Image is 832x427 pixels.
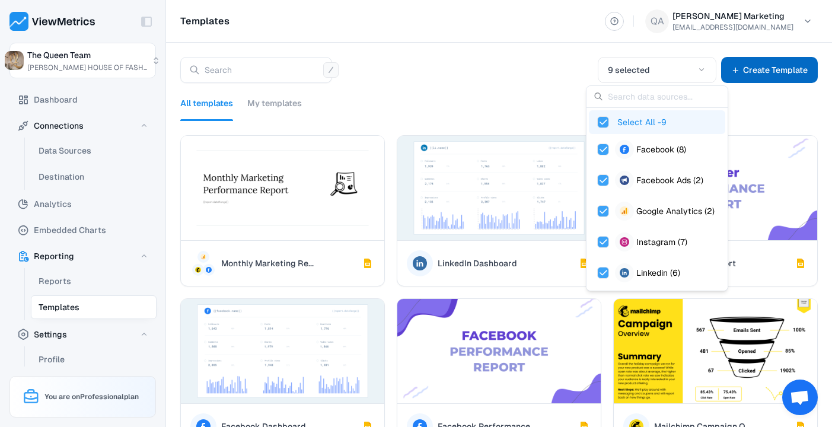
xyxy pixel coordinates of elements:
[9,244,156,268] button: Reporting
[589,165,725,196] div: Facebook Ads (2)
[9,218,156,242] button: Embedded Charts
[397,299,601,403] img: Facebook Performance Report
[9,114,156,138] button: Connections
[589,227,725,257] div: Instagram (7)
[180,97,233,121] button: All templates
[39,300,79,314] span: Templates
[598,57,716,83] button: 9 selected
[31,295,157,319] button: Templates
[9,192,156,216] button: Analytics
[589,134,725,165] div: Facebook (8)
[180,14,598,28] nav: breadcrumb
[608,86,721,107] input: Search data sources...
[672,22,793,33] p: [EMAIL_ADDRESS][DOMAIN_NAME]
[34,327,67,342] span: Settings
[438,257,517,269] p: LinkedIn Dashboard
[589,196,725,227] div: Google Analytics (2)
[181,299,384,403] img: Facebook Dashboard
[672,10,793,22] h6: [PERSON_NAME] Marketing
[34,93,78,107] span: Dashboard
[34,223,106,237] span: Embedded Charts
[9,323,156,346] button: Settings
[614,299,817,403] img: Mailchimp Campaign Overview
[27,48,91,62] span: The Queen Team
[31,139,157,162] button: Data Sources
[9,88,156,111] button: Dashboard
[181,136,384,240] img: Monthly Marketing Report
[39,144,91,158] span: Data Sources
[397,135,601,286] div: LinkedIn DashboardLinkedIn Dashboard
[31,348,157,371] button: Profile
[205,62,318,78] input: Search
[589,110,725,134] div: Select All - 9
[397,136,601,240] img: LinkedIn Dashboard
[39,352,65,367] span: Profile
[247,97,302,121] button: My templates
[180,14,229,28] a: Templates
[221,257,314,269] p: Monthly Marketing Re...
[39,170,84,184] span: Destination
[743,63,808,77] span: Create Template
[721,57,818,83] button: Create Template
[22,386,144,407] h3: You are on Professional plan
[27,62,147,73] span: [PERSON_NAME] HOUSE OF FASH...
[34,197,72,211] span: Analytics
[589,110,725,288] div: Suggestions
[180,135,385,286] div: Monthly Marketing ReportMonthly Marketing Re...
[34,119,84,133] span: Connections
[34,249,74,263] span: Reporting
[31,269,157,293] button: Reports
[31,165,157,189] button: Destination
[9,12,95,31] img: ViewMetrics's logo with text
[782,380,818,415] div: Open chat
[645,9,669,33] span: QA
[589,257,725,288] div: Linkedin (6)
[5,51,24,70] img: The Queen Team
[39,274,71,288] span: Reports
